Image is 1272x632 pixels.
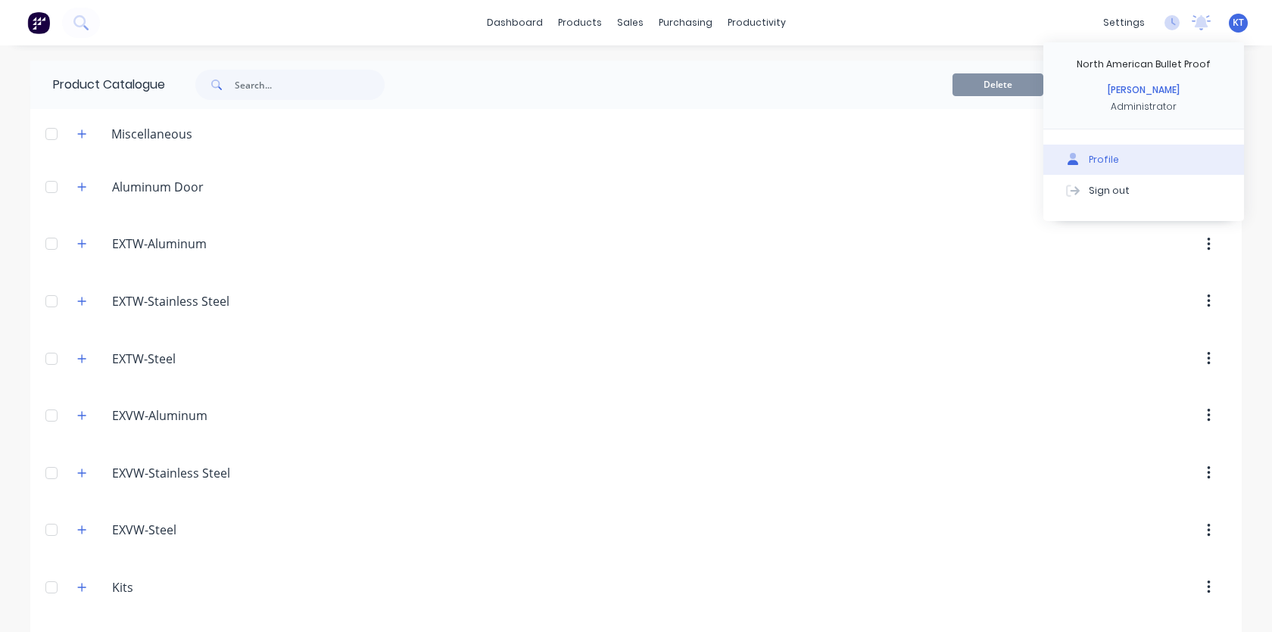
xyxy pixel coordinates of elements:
[1077,58,1211,71] div: North American Bullet Proof
[1089,153,1119,167] div: Profile
[1043,145,1244,175] button: Profile
[112,350,291,368] input: Enter category name
[550,11,609,34] div: products
[952,73,1043,96] button: Delete
[1089,183,1130,197] div: Sign out
[1043,175,1244,205] button: Sign out
[99,125,204,143] div: Miscellaneous
[1233,16,1244,30] span: KT
[1111,100,1177,114] div: Administrator
[1108,83,1180,97] div: [PERSON_NAME]
[112,292,291,310] input: Enter category name
[112,178,291,196] input: Enter category name
[1096,11,1152,34] div: settings
[720,11,793,34] div: productivity
[112,578,291,596] input: Enter category name
[651,11,720,34] div: purchasing
[112,464,291,482] input: Enter category name
[479,11,550,34] a: dashboard
[112,406,291,425] input: Enter category name
[112,521,291,539] input: Enter category name
[30,61,165,109] div: Product Catalogue
[27,11,50,34] img: Factory
[609,11,651,34] div: sales
[112,235,291,253] input: Enter category name
[235,70,385,100] input: Search...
